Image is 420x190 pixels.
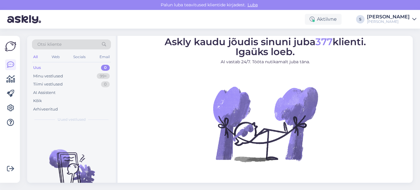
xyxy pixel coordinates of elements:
[33,81,63,87] div: Tiimi vestlused
[367,14,416,24] a: [PERSON_NAME][PERSON_NAME]
[97,73,110,79] div: 99+
[33,90,55,96] div: AI Assistent
[367,19,410,24] div: [PERSON_NAME]
[315,36,333,47] span: 377
[50,53,61,61] div: Web
[305,14,342,25] div: Aktiivne
[246,2,260,8] span: Luba
[367,14,410,19] div: [PERSON_NAME]
[101,81,110,87] div: 0
[32,53,39,61] div: All
[33,106,58,112] div: Arhiveeritud
[33,65,41,71] div: Uus
[211,70,320,178] img: No Chat active
[356,15,365,23] div: S
[165,36,366,57] span: Askly kaudu jõudis sinuni juba klienti. Igaüks loeb.
[165,58,366,65] p: AI vastab 24/7. Tööta nutikamalt juba täna.
[58,117,86,122] span: Uued vestlused
[72,53,87,61] div: Socials
[37,41,62,48] span: Otsi kliente
[98,53,111,61] div: Email
[5,41,16,52] img: Askly Logo
[101,65,110,71] div: 0
[33,98,42,104] div: Kõik
[33,73,63,79] div: Minu vestlused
